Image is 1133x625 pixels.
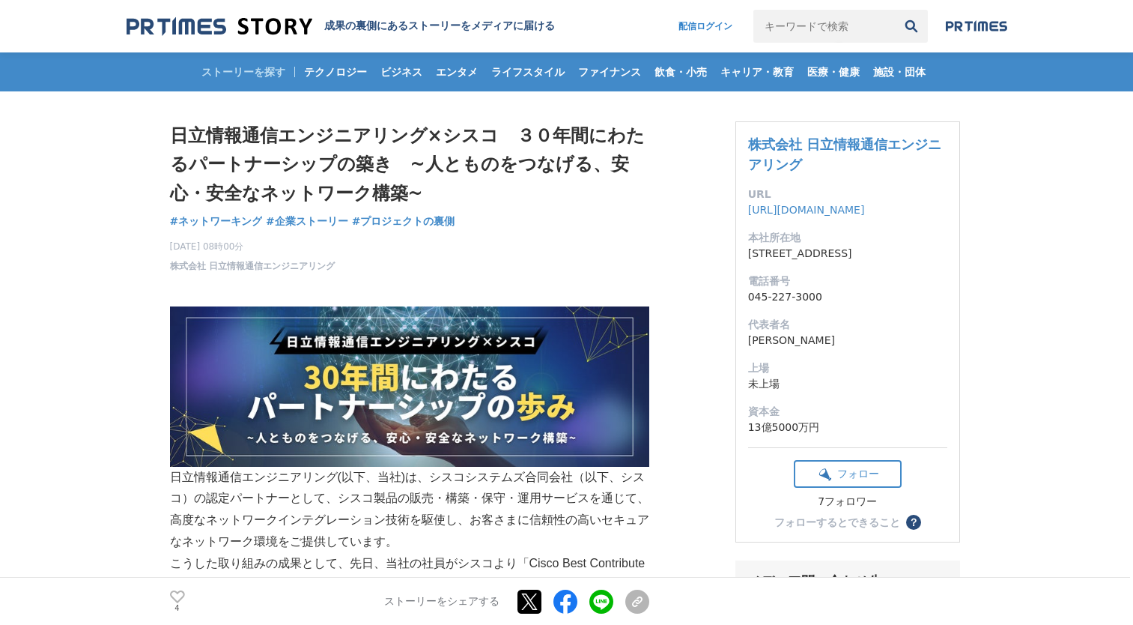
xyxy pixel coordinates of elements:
[374,65,428,79] span: ビジネス
[298,52,373,91] a: テクノロジー
[908,517,919,528] span: ？
[748,289,947,305] dd: 045-227-3000
[794,495,902,509] div: 7フォロワー
[170,214,263,229] a: #ネットワーキング
[801,52,866,91] a: 医療・健康
[430,52,484,91] a: エンタメ
[753,10,895,43] input: キーワードで検索
[748,136,941,172] a: 株式会社 日立情報通信エンジニアリング
[946,20,1007,32] img: prtimes
[748,317,947,333] dt: 代表者名
[266,214,348,228] span: #企業ストーリー
[485,52,571,91] a: ライフスタイル
[266,214,348,229] a: #企業ストーリー
[374,52,428,91] a: ビジネス
[748,230,947,246] dt: 本社所在地
[748,404,947,420] dt: 資本金
[170,307,649,467] img: thumbnail_291a6e60-8c83-11f0-9d6d-a329db0dd7a1.png
[895,10,928,43] button: 検索
[127,16,312,37] img: 成果の裏側にあるストーリーをメディアに届ける
[572,52,647,91] a: ファイナンス
[906,515,921,530] button: ？
[801,65,866,79] span: 医療・健康
[867,52,932,91] a: 施設・団体
[127,16,555,37] a: 成果の裏側にあるストーリーをメディアに届ける 成果の裏側にあるストーリーをメディアに届ける
[714,65,800,79] span: キャリア・教育
[324,19,555,33] h2: 成果の裏側にあるストーリーをメディアに届ける
[748,376,947,392] dd: 未上場
[748,204,865,216] a: [URL][DOMAIN_NAME]
[774,517,900,528] div: フォローするとできること
[714,52,800,91] a: キャリア・教育
[747,573,948,591] div: メディア問い合わせ先
[572,65,647,79] span: ファイナンス
[352,214,455,228] span: #プロジェクトの裏側
[352,214,455,229] a: #プロジェクトの裏側
[170,307,649,553] p: 日立情報通信エンジニアリング(以下、当社)は、シスコシステムズ合同会社（以下、シスコ）の認定パートナーとして、シスコ製品の販売・構築・保守・運用サービスを通じて、高度なネットワークインテグレーシ...
[170,553,649,618] p: こうした取り組みの成果として、先日、当社の社員がシスコより「Cisco Best Contributed Partner Engineer Award [DATE](*1)」を受賞しました( )...
[748,246,947,262] dd: [STREET_ADDRESS]
[485,65,571,79] span: ライフスタイル
[748,420,947,435] dd: 13億5000万円
[170,240,335,253] span: [DATE] 08時00分
[170,605,185,612] p: 4
[663,10,747,43] a: 配信ログイン
[748,274,947,289] dt: 電話番号
[430,65,484,79] span: エンタメ
[794,460,902,488] button: フォロー
[648,52,713,91] a: 飲食・小売
[384,595,499,609] p: ストーリーをシェアする
[170,259,335,273] a: 株式会社 日立情報通信エンジニアリング
[748,360,947,376] dt: 上場
[648,65,713,79] span: 飲食・小売
[748,187,947,202] dt: URL
[170,214,263,228] span: #ネットワーキング
[748,333,947,348] dd: [PERSON_NAME]
[298,65,373,79] span: テクノロジー
[867,65,932,79] span: 施設・団体
[170,121,649,208] h1: 日立情報通信エンジニアリング×シスコ ３０年間にわたるパートナーシップの築き ~人とものをつなげる、安心・安全なネットワーク構築~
